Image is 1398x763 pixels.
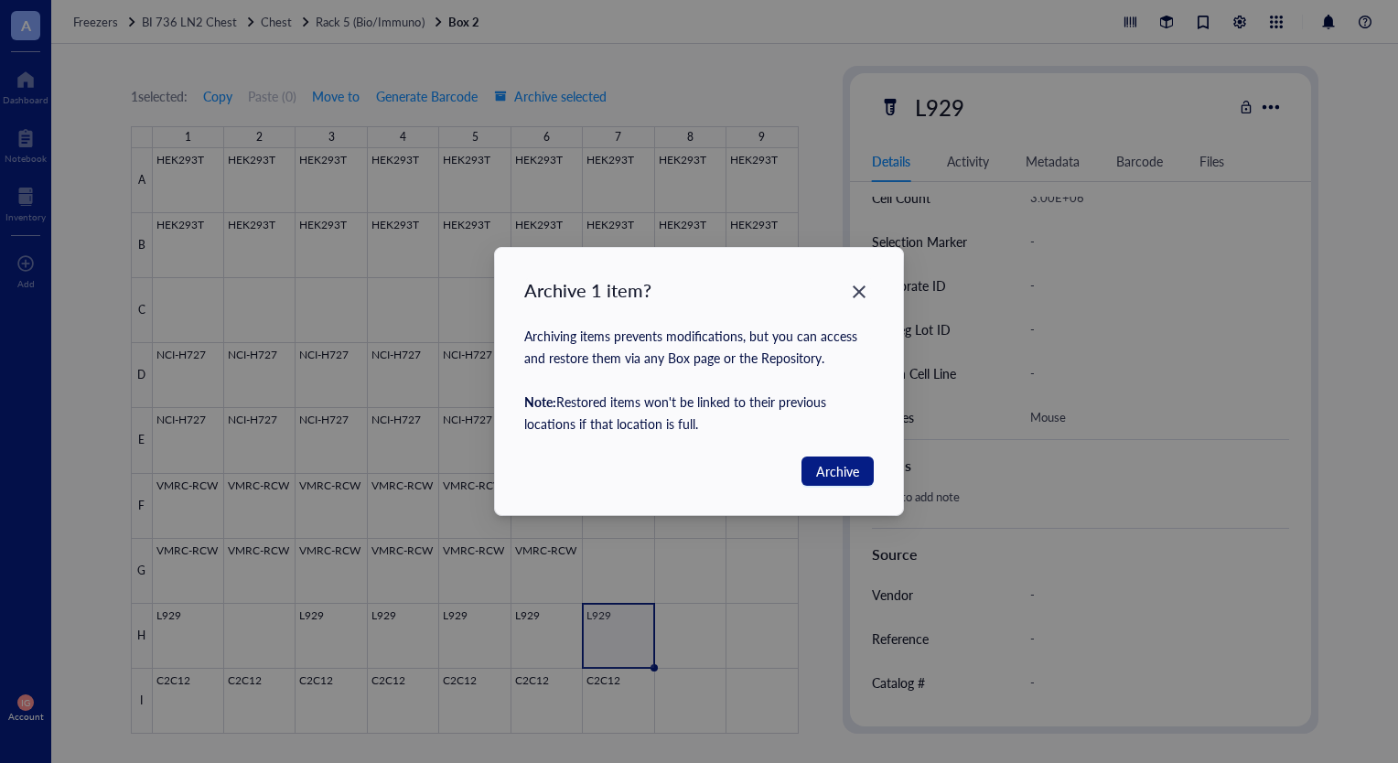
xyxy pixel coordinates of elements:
[844,281,874,303] span: Close
[524,277,651,303] div: Archive 1 item?
[844,277,874,306] button: Close
[816,461,859,481] span: Archive
[524,325,874,435] div: Archiving items prevents modifications, but you can access and restore them via any Box page or t...
[801,457,874,486] button: Archive
[524,392,556,411] b: Note:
